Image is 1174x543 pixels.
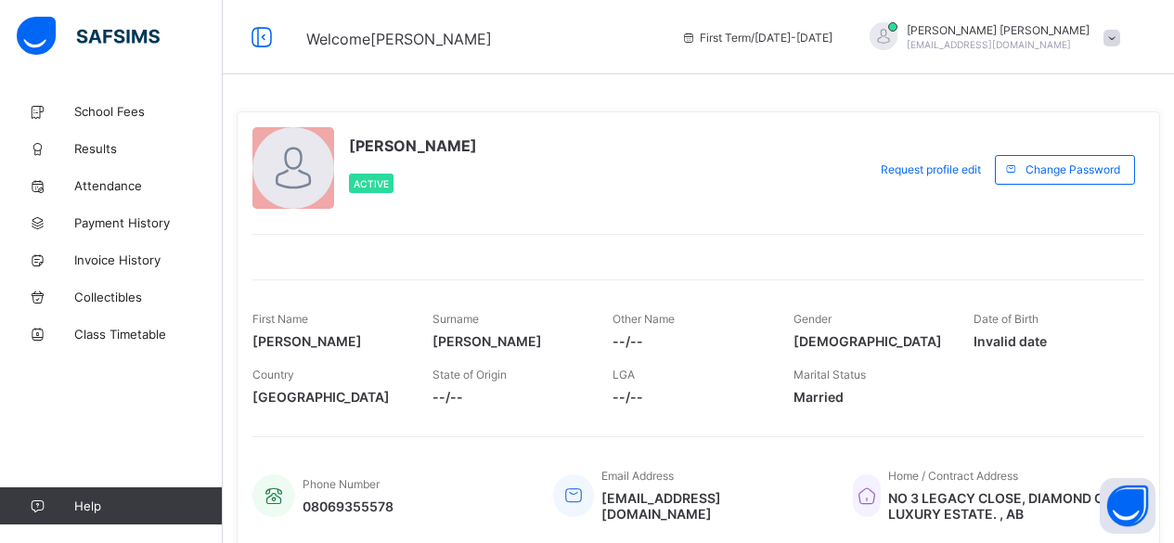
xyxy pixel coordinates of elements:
span: Active [354,178,389,189]
span: State of Origin [432,368,507,381]
span: [DEMOGRAPHIC_DATA] [793,333,946,349]
span: Email Address [601,469,674,483]
span: Date of Birth [974,312,1039,326]
span: [EMAIL_ADDRESS][DOMAIN_NAME] [601,490,825,522]
img: safsims [17,17,160,56]
span: Invoice History [74,252,223,267]
span: LGA [613,368,635,381]
span: [GEOGRAPHIC_DATA] [252,389,405,405]
span: School Fees [74,104,223,119]
button: Open asap [1100,478,1155,534]
span: Invalid date [974,333,1126,349]
span: [PERSON_NAME] [349,136,477,155]
span: Change Password [1026,162,1120,176]
span: Payment History [74,215,223,230]
span: 08069355578 [303,498,393,514]
span: Other Name [613,312,675,326]
span: Help [74,498,222,513]
span: Attendance [74,178,223,193]
span: session/term information [681,31,832,45]
span: [PERSON_NAME] [252,333,405,349]
span: Married [793,389,946,405]
span: [EMAIL_ADDRESS][DOMAIN_NAME] [907,39,1071,50]
span: [PERSON_NAME] [PERSON_NAME] [907,23,1090,37]
span: Country [252,368,294,381]
span: Surname [432,312,479,326]
span: Welcome [PERSON_NAME] [306,30,492,48]
span: [PERSON_NAME] [432,333,585,349]
div: EMMANUELAYENI [851,22,1129,53]
span: Request profile edit [881,162,981,176]
span: --/-- [432,389,585,405]
span: Collectibles [74,290,223,304]
span: --/-- [613,389,765,405]
span: NO 3 LEGACY CLOSE, DIAMOND CITY LUXURY ESTATE. , AB [888,490,1126,522]
span: Phone Number [303,477,380,491]
span: Marital Status [793,368,866,381]
span: Results [74,141,223,156]
span: Home / Contract Address [888,469,1018,483]
span: First Name [252,312,308,326]
span: Gender [793,312,832,326]
span: --/-- [613,333,765,349]
span: Class Timetable [74,327,223,342]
